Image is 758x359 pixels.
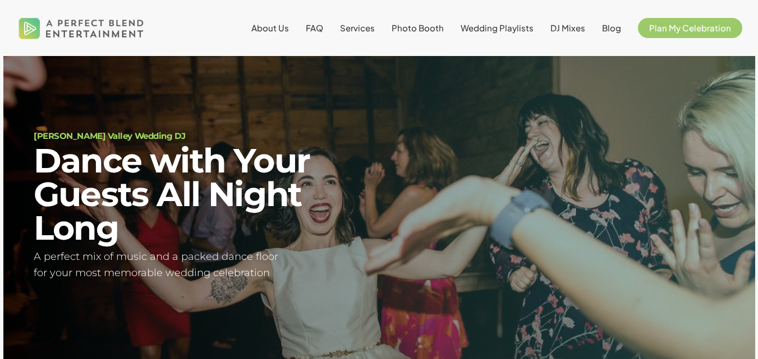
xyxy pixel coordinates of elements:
[306,24,323,32] a: FAQ
[34,249,365,281] h5: A perfect mix of music and a packed dance floor for your most memorable wedding celebration
[461,24,534,32] a: Wedding Playlists
[340,24,375,32] a: Services
[34,132,365,140] h1: [PERSON_NAME] Valley Wedding DJ
[251,22,289,33] span: About Us
[638,24,742,32] a: Plan My Celebration
[340,22,375,33] span: Services
[602,24,621,32] a: Blog
[461,22,534,33] span: Wedding Playlists
[306,22,323,33] span: FAQ
[392,22,444,33] span: Photo Booth
[550,22,585,33] span: DJ Mixes
[550,24,585,32] a: DJ Mixes
[16,8,147,48] img: A Perfect Blend Entertainment
[602,22,621,33] span: Blog
[34,144,365,245] h2: Dance with Your Guests All Night Long
[649,22,731,33] span: Plan My Celebration
[392,24,444,32] a: Photo Booth
[251,24,289,32] a: About Us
